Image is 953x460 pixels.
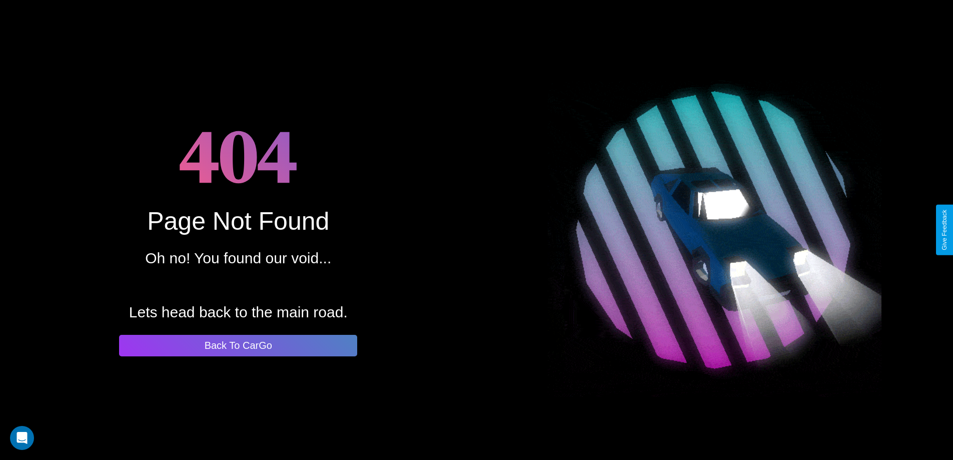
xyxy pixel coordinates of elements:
div: Open Intercom Messenger [10,426,34,450]
h1: 404 [179,104,298,207]
button: Back To CarGo [119,335,357,356]
div: Page Not Found [147,207,329,236]
img: spinning car [548,63,881,397]
div: Give Feedback [941,210,948,250]
p: Oh no! You found our void... Lets head back to the main road. [129,245,348,326]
